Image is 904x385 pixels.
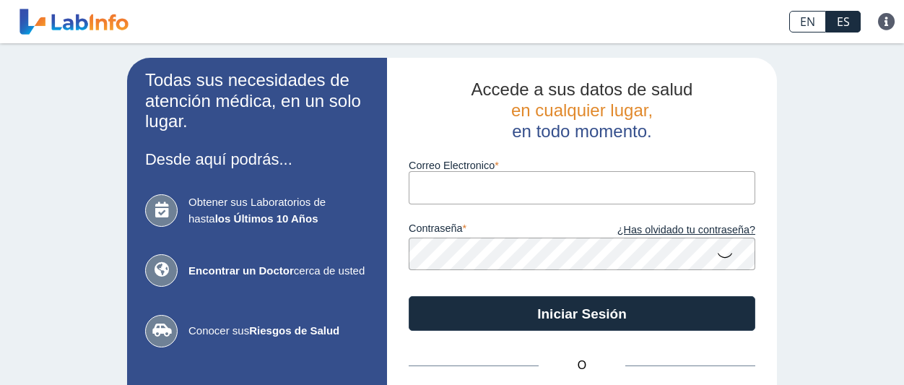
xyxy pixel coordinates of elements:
h3: Desde aquí podrás... [145,150,369,168]
span: O [539,357,625,374]
b: los Últimos 10 Años [215,212,318,225]
a: ES [826,11,861,33]
button: Iniciar Sesión [409,296,755,331]
span: Obtener sus Laboratorios de hasta [188,194,369,227]
a: EN [789,11,826,33]
span: Conocer sus [188,323,369,339]
b: Encontrar un Doctor [188,264,294,277]
span: cerca de usted [188,263,369,280]
span: en todo momento. [512,121,651,141]
label: Correo Electronico [409,160,755,171]
h2: Todas sus necesidades de atención médica, en un solo lugar. [145,70,369,132]
iframe: Help widget launcher [775,329,888,369]
span: Accede a sus datos de salud [471,79,693,99]
label: contraseña [409,222,582,238]
b: Riesgos de Salud [249,324,339,337]
a: ¿Has olvidado tu contraseña? [582,222,755,238]
span: en cualquier lugar, [511,100,653,120]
